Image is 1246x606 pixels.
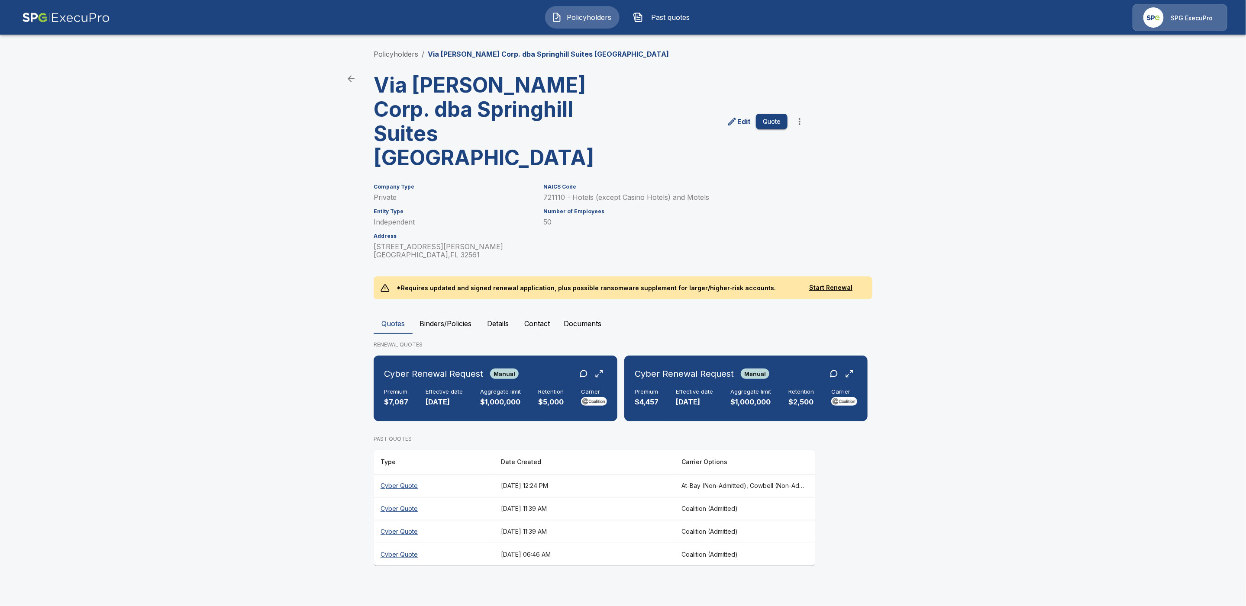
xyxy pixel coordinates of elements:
[635,388,659,395] h6: Premium
[426,397,463,407] p: [DATE]
[730,388,771,395] h6: Aggregate limit
[342,70,360,87] a: back
[374,49,669,59] nav: breadcrumb
[374,450,815,566] table: responsive table
[626,6,701,29] button: Past quotes IconPast quotes
[422,49,424,59] li: /
[384,367,483,381] h6: Cyber Renewal Request
[374,520,494,543] th: Cyber Quote
[517,313,557,334] button: Contact
[538,397,564,407] p: $5,000
[791,113,808,130] button: more
[565,12,613,22] span: Policyholders
[675,474,815,497] th: At-Bay (Non-Admitted), Cowbell (Non-Admitted), Cowbell (Admitted), Corvus Cyber (Non-Admitted), T...
[675,497,815,520] th: Coalition (Admitted)
[543,218,788,226] p: 50
[831,397,857,406] img: Carrier
[494,450,675,475] th: Date Created
[581,388,607,395] h6: Carrier
[374,193,533,202] p: Private
[796,280,865,296] button: Start Renewal
[635,367,734,381] h6: Cyber Renewal Request
[374,474,494,497] th: Cyber Quote
[374,450,494,475] th: Type
[490,370,519,377] span: Manual
[676,388,713,395] h6: Effective date
[494,520,675,543] th: [DATE] 11:39 AM
[480,388,521,395] h6: Aggregate limit
[374,313,413,334] button: Quotes
[384,397,408,407] p: $7,067
[374,435,815,443] p: PAST QUOTES
[478,313,517,334] button: Details
[384,388,408,395] h6: Premium
[633,12,643,22] img: Past quotes Icon
[374,73,587,170] h3: Via [PERSON_NAME] Corp. dba Springhill Suites [GEOGRAPHIC_DATA]
[788,397,814,407] p: $2,500
[545,6,620,29] button: Policyholders IconPolicyholders
[543,184,788,190] h6: NAICS Code
[428,49,669,59] p: Via [PERSON_NAME] Corp. dba Springhill Suites [GEOGRAPHIC_DATA]
[374,184,533,190] h6: Company Type
[675,543,815,566] th: Coalition (Admitted)
[730,397,771,407] p: $1,000,000
[676,397,713,407] p: [DATE]
[552,12,562,22] img: Policyholders Icon
[374,341,872,349] p: RENEWAL QUOTES
[543,193,788,202] p: 721110 - Hotels (except Casino Hotels) and Motels
[675,520,815,543] th: Coalition (Admitted)
[413,313,478,334] button: Binders/Policies
[480,397,521,407] p: $1,000,000
[581,397,607,406] img: Carrier
[374,543,494,566] th: Cyber Quote
[635,397,659,407] p: $4,457
[557,313,608,334] button: Documents
[374,497,494,520] th: Cyber Quote
[737,116,751,127] p: Edit
[675,450,815,475] th: Carrier Options
[1133,4,1227,31] a: Agency IconSPG ExecuPro
[374,208,533,215] h6: Entity Type
[426,388,463,395] h6: Effective date
[1171,14,1213,22] p: SPG ExecuPro
[494,543,675,566] th: [DATE] 06:46 AM
[756,114,788,130] button: Quote
[390,276,783,299] p: *Requires updated and signed renewal application, plus possible ransomware supplement for larger/...
[831,388,857,395] h6: Carrier
[543,208,788,215] h6: Number of Employees
[1143,7,1164,28] img: Agency Icon
[741,370,769,377] span: Manual
[494,474,675,497] th: [DATE] 12:24 PM
[788,388,814,395] h6: Retention
[494,497,675,520] th: [DATE] 11:39 AM
[538,388,564,395] h6: Retention
[374,243,533,259] p: [STREET_ADDRESS][PERSON_NAME] [GEOGRAPHIC_DATA] , FL 32561
[374,313,872,334] div: policyholder tabs
[374,218,533,226] p: Independent
[22,4,110,31] img: AA Logo
[647,12,694,22] span: Past quotes
[374,50,418,58] a: Policyholders
[725,115,752,128] a: edit
[374,233,533,239] h6: Address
